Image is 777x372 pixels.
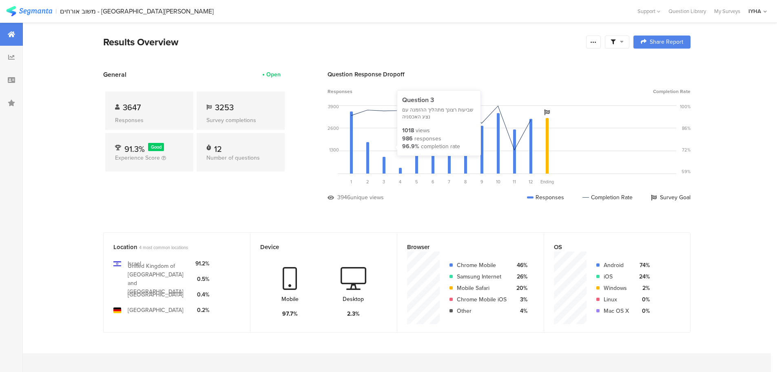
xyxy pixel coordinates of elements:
div: United Kingdom of [GEOGRAPHIC_DATA] and [GEOGRAPHIC_DATA] [128,262,189,296]
div: Israel [128,259,141,268]
div: 1018 [402,127,414,135]
span: 8 [464,178,467,185]
div: 74% [635,261,650,270]
span: Number of questions [206,154,260,162]
span: General [103,70,126,79]
div: Device [260,243,374,252]
div: Question Response Dropoff [328,70,691,79]
div: Mac OS X [604,307,629,315]
div: Mobile [281,295,299,303]
span: 4 most common locations [139,244,188,251]
div: Desktop [343,295,364,303]
div: Android [604,261,629,270]
div: Survey Goal [651,193,691,202]
div: Chrome Mobile iOS [457,295,507,304]
div: 96.9% [402,143,419,151]
span: 7 [448,178,450,185]
div: 3% [513,295,527,304]
div: משוב אורחים - [GEOGRAPHIC_DATA][PERSON_NAME] [60,7,214,15]
div: Responses [115,116,184,125]
div: 72% [682,147,691,153]
i: Survey Goal [544,109,550,115]
div: views [416,127,430,135]
div: unique views [350,193,384,202]
div: Samsung Internet [457,272,507,281]
div: 2% [635,284,650,292]
div: [GEOGRAPHIC_DATA] [128,290,184,299]
span: Share Report [650,39,683,45]
div: 986 [402,135,413,143]
div: 3946 [337,193,350,202]
span: 3253 [215,101,234,114]
div: Mobile Safari [457,284,507,292]
span: Experience Score [115,154,160,162]
div: שביעות רצונך מתהליך ההזמנה עם נציג האכסניה [402,107,476,120]
span: 1 [350,178,352,185]
div: 91.2% [195,259,209,268]
div: 12 [214,143,222,151]
div: Results Overview [103,35,582,49]
div: iOS [604,272,629,281]
div: 0.2% [195,306,209,314]
div: 86% [682,125,691,131]
div: Linux [604,295,629,304]
span: 10 [496,178,500,185]
div: | [55,7,57,16]
div: Completion Rate [582,193,633,202]
div: IYHA [748,7,761,15]
div: 97.7% [282,310,298,318]
span: 91.3% [124,143,145,155]
img: segmanta logo [6,6,52,16]
div: Ending [539,178,555,185]
span: 9 [480,178,483,185]
div: 4% [513,307,527,315]
div: 26% [513,272,527,281]
div: responses [414,135,441,143]
div: 100% [680,103,691,110]
div: 0% [635,307,650,315]
div: Survey completions [206,116,275,125]
div: Other [457,307,507,315]
span: 4 [399,178,401,185]
span: 5 [415,178,418,185]
div: 46% [513,261,527,270]
span: 2 [366,178,369,185]
div: 59% [682,168,691,175]
div: 24% [635,272,650,281]
span: 11 [513,178,516,185]
span: 3 [383,178,385,185]
div: 2.3% [347,310,360,318]
div: 0.5% [195,275,209,283]
a: My Surveys [710,7,744,15]
div: 0.4% [195,290,209,299]
div: Question 3 [402,96,476,105]
div: 3900 [328,103,339,110]
div: 2600 [328,125,339,131]
div: Browser [407,243,520,252]
a: Question Library [664,7,710,15]
div: [GEOGRAPHIC_DATA] [128,306,184,314]
div: 1300 [329,147,339,153]
span: Good [151,144,162,150]
div: 20% [513,284,527,292]
span: Completion Rate [653,88,691,95]
span: 6 [432,178,434,185]
div: Chrome Mobile [457,261,507,270]
div: OS [554,243,667,252]
div: completion rate [421,143,460,151]
div: Support [638,5,660,18]
div: Responses [527,193,564,202]
div: Open [266,70,281,79]
div: Location [113,243,227,252]
span: 12 [529,178,533,185]
span: 3647 [123,101,141,114]
span: Responses [328,88,352,95]
div: 0% [635,295,650,304]
div: Windows [604,284,629,292]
